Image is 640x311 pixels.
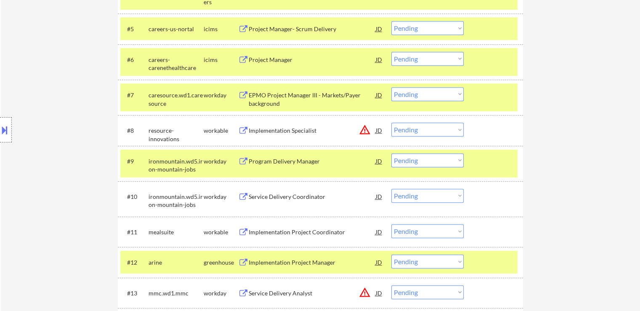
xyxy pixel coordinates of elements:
[359,287,371,298] button: warning_amber
[359,124,371,136] button: warning_amber
[249,126,376,135] div: Implementation Specialist
[127,289,142,298] div: #13
[204,56,238,64] div: icims
[149,193,204,209] div: ironmountain.wd5.iron-mountain-jobs
[249,289,376,298] div: Service Delivery Analyst
[204,25,238,33] div: icims
[375,87,383,102] div: JD
[127,258,142,267] div: #12
[127,25,142,33] div: #5
[375,285,383,300] div: JD
[249,228,376,236] div: Implementation Project Coordinator
[204,157,238,166] div: workday
[127,228,142,236] div: #11
[149,289,204,298] div: mmc.wd1.mmc
[375,153,383,169] div: JD
[375,21,383,36] div: JD
[375,224,383,239] div: JD
[149,25,204,33] div: careers-us-nortal
[375,123,383,138] div: JD
[249,193,376,201] div: Service Delivery Coordinator
[375,255,383,270] div: JD
[249,91,376,107] div: EPMO Project Manager III - Markets/Payer background
[149,157,204,174] div: ironmountain.wd5.iron-mountain-jobs
[204,258,238,267] div: greenhouse
[204,91,238,99] div: workday
[249,157,376,166] div: Program Delivery Manager
[204,289,238,298] div: workday
[149,56,204,72] div: careers-carenethealthcare
[375,189,383,204] div: JD
[375,52,383,67] div: JD
[204,228,238,236] div: workable
[249,25,376,33] div: Project Manager- Scrum Delivery
[249,56,376,64] div: Project Manager
[149,228,204,236] div: mealsuite
[149,91,204,107] div: caresource.wd1.caresource
[149,258,204,267] div: arine
[249,258,376,267] div: Implementation Project Manager
[149,126,204,143] div: resource-innovations
[204,193,238,201] div: workday
[204,126,238,135] div: workable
